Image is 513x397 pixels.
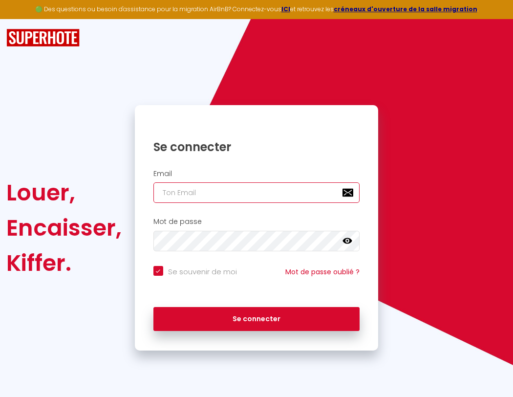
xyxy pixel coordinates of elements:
[153,170,360,178] h2: Email
[6,29,80,47] img: SuperHote logo
[6,245,122,281] div: Kiffer.
[281,5,290,13] a: ICI
[6,175,122,210] div: Louer,
[6,210,122,245] div: Encaisser,
[285,267,360,277] a: Mot de passe oublié ?
[334,5,477,13] a: créneaux d'ouverture de la salle migration
[153,307,360,331] button: Se connecter
[153,182,360,203] input: Ton Email
[8,4,37,33] button: Ouvrir le widget de chat LiveChat
[153,139,360,154] h1: Se connecter
[153,218,360,226] h2: Mot de passe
